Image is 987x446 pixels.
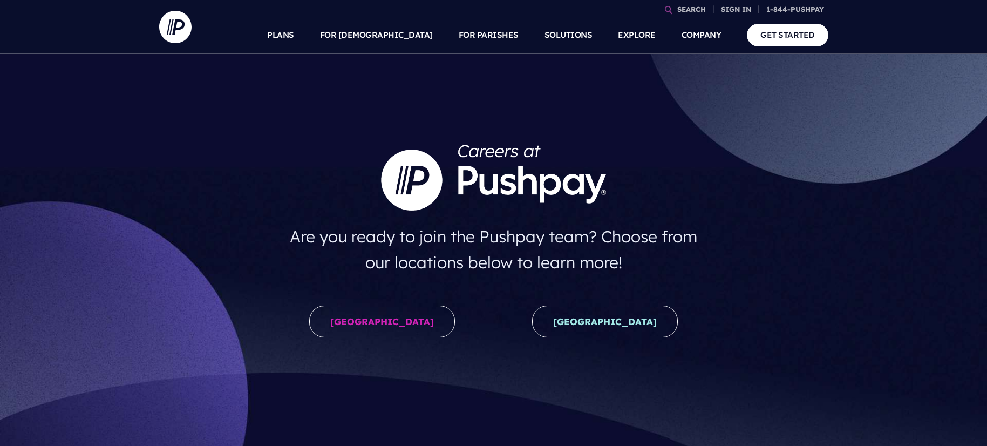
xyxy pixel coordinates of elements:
a: FOR PARISHES [459,16,519,54]
a: [GEOGRAPHIC_DATA] [532,306,678,337]
h4: Are you ready to join the Pushpay team? Choose from our locations below to learn more! [279,219,708,280]
a: GET STARTED [747,24,828,46]
a: SOLUTIONS [544,16,593,54]
a: EXPLORE [618,16,656,54]
a: PLANS [267,16,294,54]
a: COMPANY [682,16,721,54]
a: [GEOGRAPHIC_DATA] [309,306,455,337]
a: FOR [DEMOGRAPHIC_DATA] [320,16,433,54]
